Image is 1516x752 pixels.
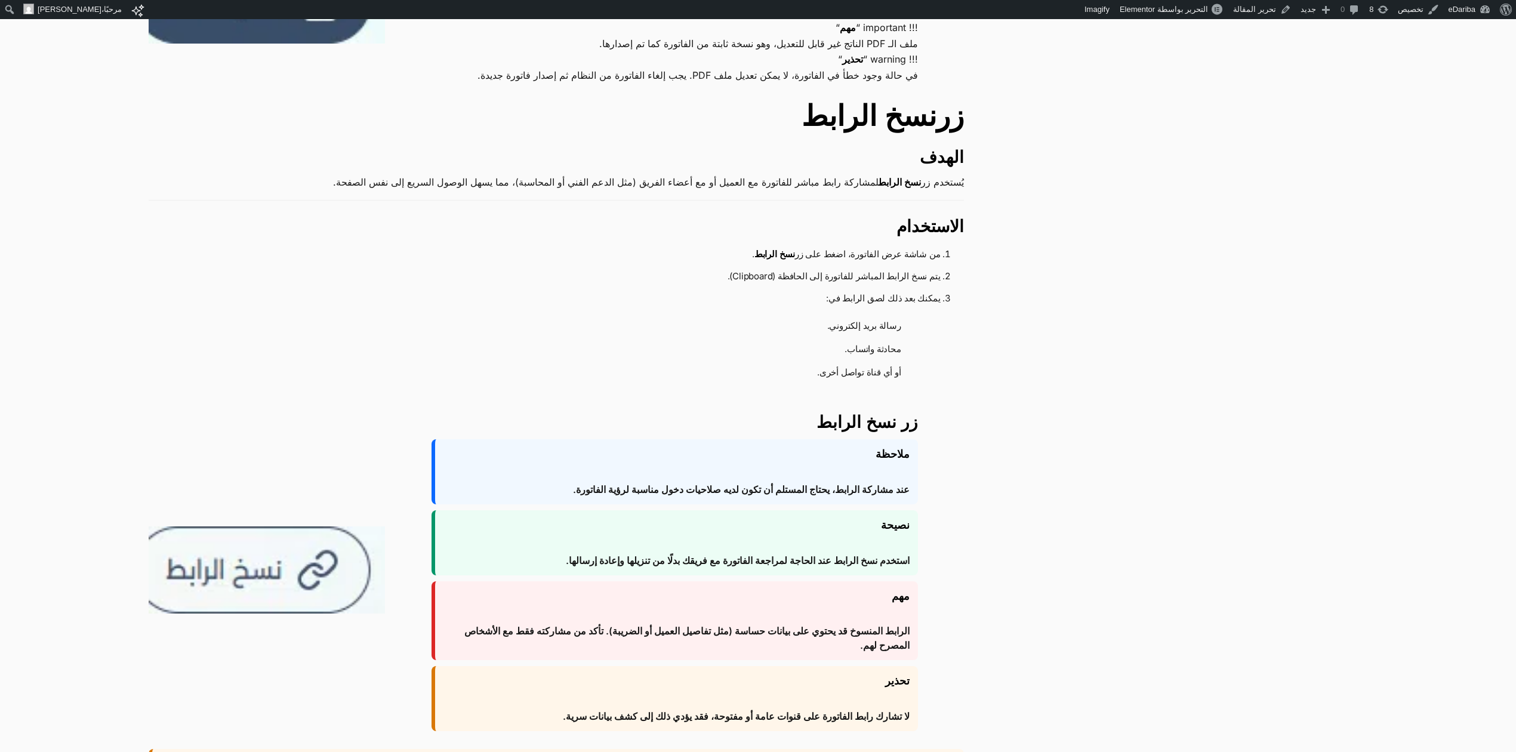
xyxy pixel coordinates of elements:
[840,23,856,33] strong: مهم
[443,624,910,652] span: الرابط المنسوخ قد يحتوي على بيانات حساسة (مثل تفاصيل العميل أو الضريبة). تأكد من مشاركته فقط مع ا...
[149,147,965,168] h3: الهدف
[573,482,910,497] span: عند مشاركة الرابط، يحتاج المستلم أن تكون لديه صلاحيات دخول مناسبة لرؤية الفاتورة.
[443,673,910,689] strong: تحذير
[432,666,918,731] div: تحذير
[443,446,910,462] strong: ملاحظة
[754,249,795,259] strong: نسخ الرابط
[432,439,918,504] div: ملاحظة
[443,588,910,604] strong: مهم
[432,20,918,51] p: !!! important “ “ ملف الـ PDF الناتج غير قابل للتعديل، وهو نسخة ثابتة من الفاتورة كما تم إصدارها.
[149,95,965,138] h2: زر
[171,288,941,385] li: يمكنك بعد ذلك لصق الرابط في:
[171,266,941,288] li: يتم نسخ الرابط المباشر للفاتورة إلى الحافظة (Clipboard).
[566,553,910,568] span: استخدم نسخ الرابط عند الحاجة لمراجعة الفاتورة مع فريقك بدلًا من تنزيلها وإعادة إرسالها.
[432,412,918,433] h3: زر نسخ الرابط
[802,100,936,132] strong: نسخ الرابط
[183,338,917,362] li: محادثة واتساب.
[563,709,910,723] span: لا تشارك رابط الفاتورة على قنوات عامة أو مفتوحة، فقد يؤدي ذلك إلى كشف بيانات سرية.
[171,244,941,266] li: من شاشة عرض الفاتورة، اضغط على زر .
[1120,5,1208,14] span: التحرير بواسطة Elementor
[842,54,863,64] strong: تحذير
[443,517,910,533] strong: نصيحة
[149,216,965,238] h3: الاستخدام
[149,174,965,190] p: يُستخدم زر لمشاركة رابط مباشر للفاتورة مع العميل أو مع أعضاء الفريق (مثل الدعم الفني أو المحاسبة)...
[432,510,918,575] div: نصيحة
[183,362,917,385] li: أو أي قناة تواصل أخرى.
[183,315,917,338] li: رسالة بريد إلكتروني.
[432,51,918,83] p: !!! warning “ “ في حالة وجود خطأ في الفاتورة، لا يمكن تعديل ملف PDF. يجب إلغاء الفاتورة من النظام...
[879,177,921,187] strong: نسخ الرابط
[432,581,918,660] div: مهم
